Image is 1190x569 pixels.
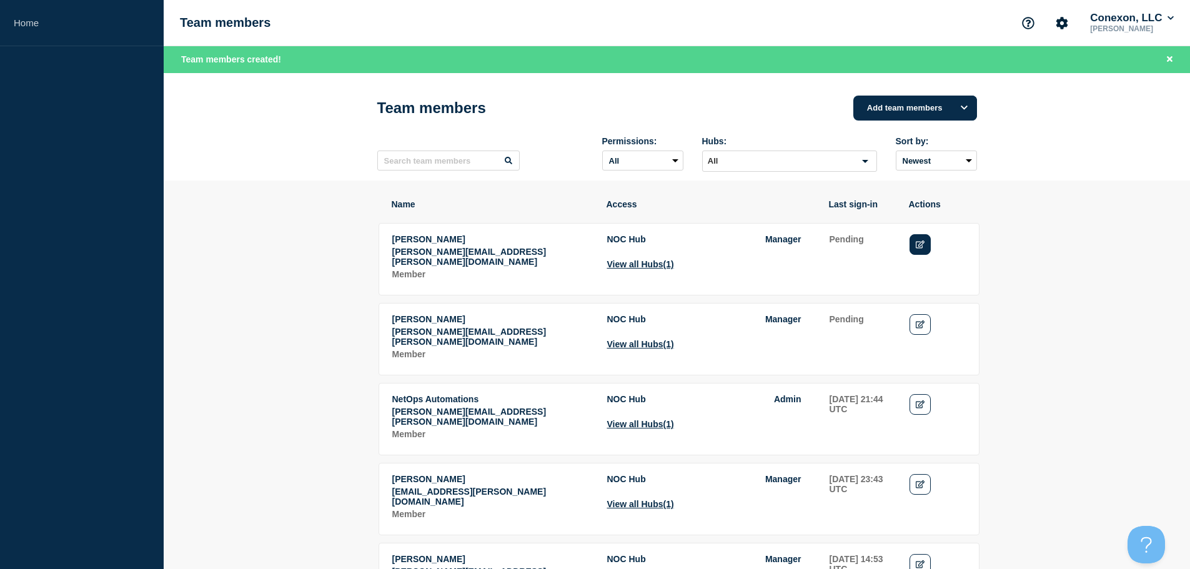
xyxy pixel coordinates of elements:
[607,314,801,324] li: Access to Hub NOC Hub with role Manager
[952,96,977,121] button: Options
[377,99,486,117] h1: Team members
[392,407,593,427] p: Email: matt.bishop@conexon.us
[663,499,674,509] span: (1)
[853,96,977,121] button: Add team members
[392,247,593,267] p: Email: zane.neely@conexon.us
[607,474,801,484] li: Access to Hub NOC Hub with role Manager
[602,151,683,171] select: Permissions:
[909,234,966,282] td: Actions: Edit
[607,394,801,404] li: Access to Hub NOC Hub with role Admin
[910,234,931,255] a: Edit
[910,314,931,335] a: Edit
[663,419,674,429] span: (1)
[909,393,966,442] td: Actions: Edit
[765,474,801,484] span: Manager
[1015,10,1041,36] button: Support
[774,394,801,404] span: Admin
[607,499,674,509] button: View all Hubs(1)
[392,314,465,324] span: [PERSON_NAME]
[607,234,801,244] li: Access to Hub NOC Hub with role Manager
[392,429,593,439] p: Role: Member
[1088,24,1176,33] p: [PERSON_NAME]
[392,394,593,404] p: Name: NetOps Automations
[829,393,896,442] td: Last sign-in: 2025-08-12 21:44 UTC
[908,199,966,210] th: Actions
[910,474,931,495] a: Edit
[607,554,646,564] span: NOC Hub
[392,234,593,244] p: Name: Zane Neely
[607,314,646,324] span: NOC Hub
[392,554,593,564] p: Name: Tyler Wolkey
[829,314,896,362] td: Last sign-in: Pending
[392,554,465,564] span: [PERSON_NAME]
[392,487,593,507] p: Email: caleb.stahr@conexon.us
[607,554,801,564] li: Access to Hub NOC Hub with role Manager
[663,339,674,349] span: (1)
[1162,52,1178,67] button: Close banner
[392,234,465,244] span: [PERSON_NAME]
[1128,526,1165,563] iframe: Help Scout Beacon - Open
[702,151,877,172] div: Search for option
[607,394,646,404] span: NOC Hub
[896,136,977,146] div: Sort by:
[392,474,465,484] span: [PERSON_NAME]
[663,259,674,269] span: (1)
[180,16,270,30] h1: Team members
[377,151,520,171] input: Search team members
[896,151,977,171] select: Sort by
[391,199,593,210] th: Name
[828,199,896,210] th: Last sign-in
[829,473,896,522] td: Last sign-in: 2025-08-15 23:43 UTC
[606,199,816,210] th: Access
[392,314,593,324] p: Name: Johnathan Graves
[702,136,877,146] div: Hubs:
[392,327,593,347] p: Email: johnathan.graves@conexon.us
[607,419,674,429] button: View all Hubs(1)
[909,473,966,522] td: Actions: Edit
[607,234,646,244] span: NOC Hub
[765,234,801,244] span: Manager
[607,474,646,484] span: NOC Hub
[765,314,801,324] span: Manager
[1049,10,1075,36] button: Account settings
[909,314,966,362] td: Actions: Edit
[392,269,593,279] p: Role: Member
[704,154,855,169] input: Search for option
[392,394,479,404] span: NetOps Automations
[910,394,931,415] a: Edit
[607,259,674,269] button: View all Hubs(1)
[181,54,281,64] span: Team members created!
[829,234,896,282] td: Last sign-in: Pending
[392,474,593,484] p: Name: Caleb Stahr
[765,554,801,564] span: Manager
[392,509,593,519] p: Role: Member
[607,339,674,349] button: View all Hubs(1)
[1088,12,1176,24] button: Conexon, LLC
[602,136,683,146] div: Permissions:
[392,349,593,359] p: Role: Member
